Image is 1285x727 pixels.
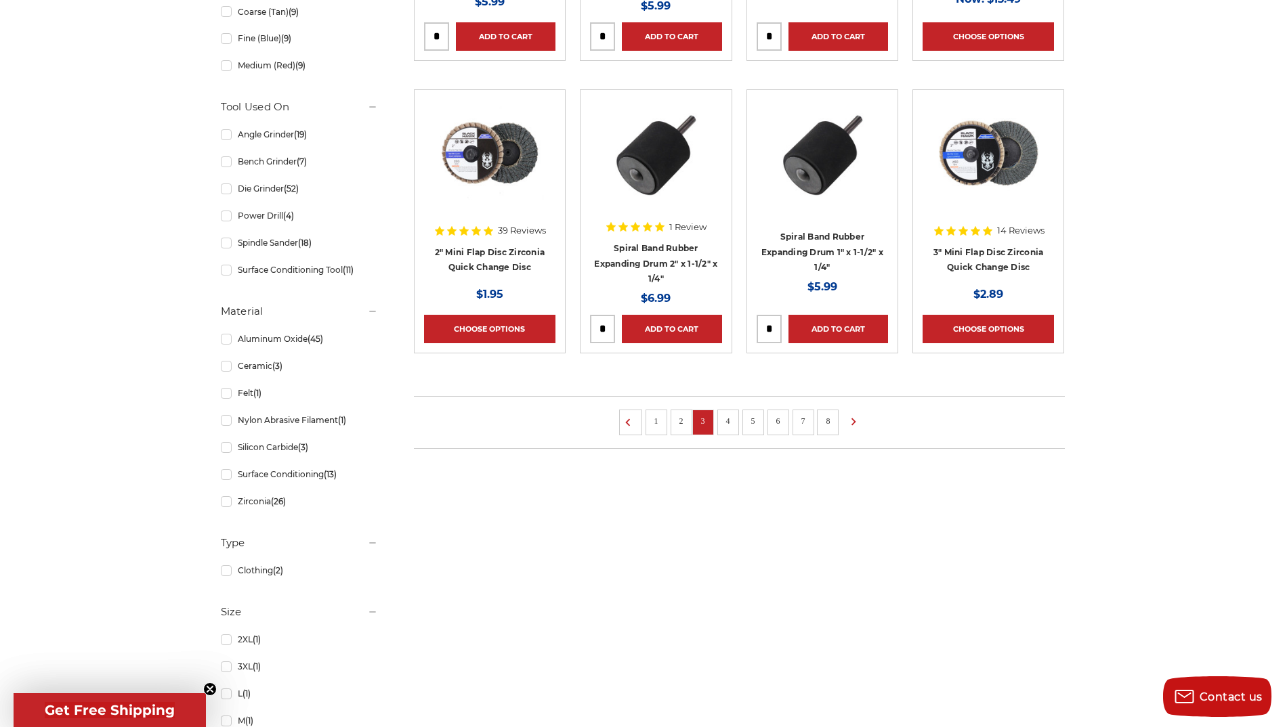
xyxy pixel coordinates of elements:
[221,682,378,705] a: L
[933,247,1044,273] a: 3" Mini Flap Disc Zirconia Quick Change Disc
[761,232,883,272] a: Spiral Band Rubber Expanding Drum 1" x 1-1/2" x 1/4"
[622,315,721,343] a: Add to Cart
[221,26,378,50] a: Fine (Blue)
[221,258,378,282] a: Surface Conditioning Tool
[203,682,217,696] button: Close teaser
[221,655,378,678] a: 3XL
[675,414,688,428] a: 2
[641,292,671,305] span: $6.99
[498,226,546,235] span: 39 Reviews
[221,604,378,620] h5: Size
[272,361,282,371] span: (3)
[923,22,1054,51] a: Choose Options
[768,100,877,208] img: BHA's 1 inch x 1-1/2 inch rubber drum bottom profile, for reliable spiral band attachment.
[424,100,555,231] a: Black Hawk Abrasives 2-inch Zirconia Flap Disc with 60 Grit Zirconia for Smooth Finishing
[221,231,378,255] a: Spindle Sander
[772,414,785,428] a: 6
[298,238,312,248] span: (18)
[221,303,378,320] h5: Material
[221,354,378,378] a: Ceramic
[650,414,663,428] a: 1
[788,22,888,51] a: Add to Cart
[221,53,378,77] a: Medium (Red)
[669,223,707,232] span: 1 Review
[923,315,1054,343] a: Choose Options
[590,100,721,231] a: Angled profile of Black Hawk 2 inch x 1-1/2 inch expanding drum, optimal for metal finishing tasks.
[271,496,286,506] span: (26)
[788,315,888,343] a: Add to Cart
[807,280,837,293] span: $5.99
[298,442,308,452] span: (3)
[602,100,710,208] img: Angled profile of Black Hawk 2 inch x 1-1/2 inch expanding drum, optimal for metal finishing tasks.
[221,627,378,651] a: 2XL
[696,414,710,428] a: 3
[757,100,888,231] a: BHA's 1 inch x 1-1/2 inch rubber drum bottom profile, for reliable spiral band attachment.
[934,100,1042,208] img: BHA 3" Quick Change 60 Grit Flap Disc for Fine Grinding and Finishing
[221,535,378,551] h5: Type
[308,334,323,344] span: (45)
[997,226,1045,235] span: 14 Reviews
[721,414,735,428] a: 4
[253,634,261,644] span: (1)
[221,435,378,459] a: Silicon Carbide
[221,462,378,486] a: Surface Conditioning
[45,702,175,718] span: Get Free Shipping
[1200,690,1263,703] span: Contact us
[435,247,545,273] a: 2" Mini Flap Disc Zirconia Quick Change Disc
[295,60,306,70] span: (9)
[221,558,378,582] a: Clothing
[476,288,503,301] span: $1.95
[243,688,251,699] span: (1)
[594,243,717,284] a: Spiral Band Rubber Expanding Drum 2" x 1-1/2" x 1/4"
[746,414,760,428] a: 5
[973,288,1003,301] span: $2.89
[253,388,261,398] span: (1)
[821,414,835,428] a: 8
[221,381,378,405] a: Felt
[294,129,307,139] span: (19)
[343,265,354,275] span: (11)
[221,123,378,146] a: Angle Grinder
[284,183,299,194] span: (52)
[273,565,283,575] span: (2)
[221,408,378,432] a: Nylon Abrasive Filament
[622,22,721,51] a: Add to Cart
[221,327,378,351] a: Aluminum Oxide
[14,693,206,727] div: Get Free ShippingClose teaser
[245,715,253,726] span: (1)
[221,177,378,200] a: Die Grinder
[221,99,378,115] h5: Tool Used On
[456,22,555,51] a: Add to Cart
[297,156,307,167] span: (7)
[797,414,810,428] a: 7
[338,415,346,425] span: (1)
[221,204,378,227] a: Power Drill
[281,33,291,43] span: (9)
[221,150,378,173] a: Bench Grinder
[283,211,294,221] span: (4)
[289,7,299,17] span: (9)
[324,469,337,479] span: (13)
[424,315,555,343] a: Choose Options
[221,489,378,513] a: Zirconia
[253,661,261,671] span: (1)
[1163,676,1271,717] button: Contact us
[436,100,544,208] img: Black Hawk Abrasives 2-inch Zirconia Flap Disc with 60 Grit Zirconia for Smooth Finishing
[923,100,1054,231] a: BHA 3" Quick Change 60 Grit Flap Disc for Fine Grinding and Finishing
